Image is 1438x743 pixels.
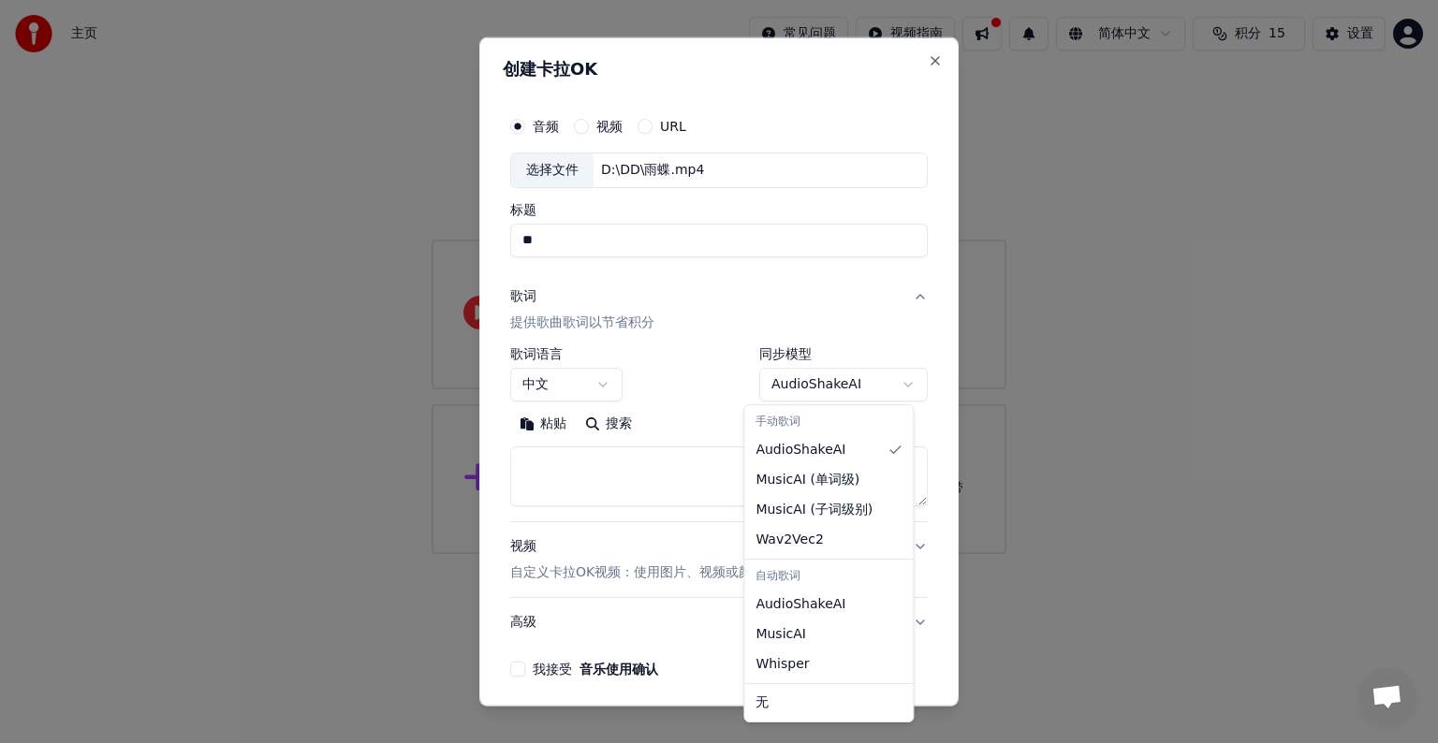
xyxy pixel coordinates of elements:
span: Wav2Vec2 [756,531,823,549]
span: AudioShakeAI [756,595,845,614]
span: 无 [756,693,769,712]
span: Whisper [756,655,809,674]
span: AudioShakeAI [756,441,845,459]
div: 自动歌词 [748,563,909,590]
span: MusicAI [756,625,806,644]
span: MusicAI ( 子词级别 ) [756,501,873,519]
span: MusicAI ( 单词级 ) [756,471,859,489]
div: 手动歌词 [748,409,909,435]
